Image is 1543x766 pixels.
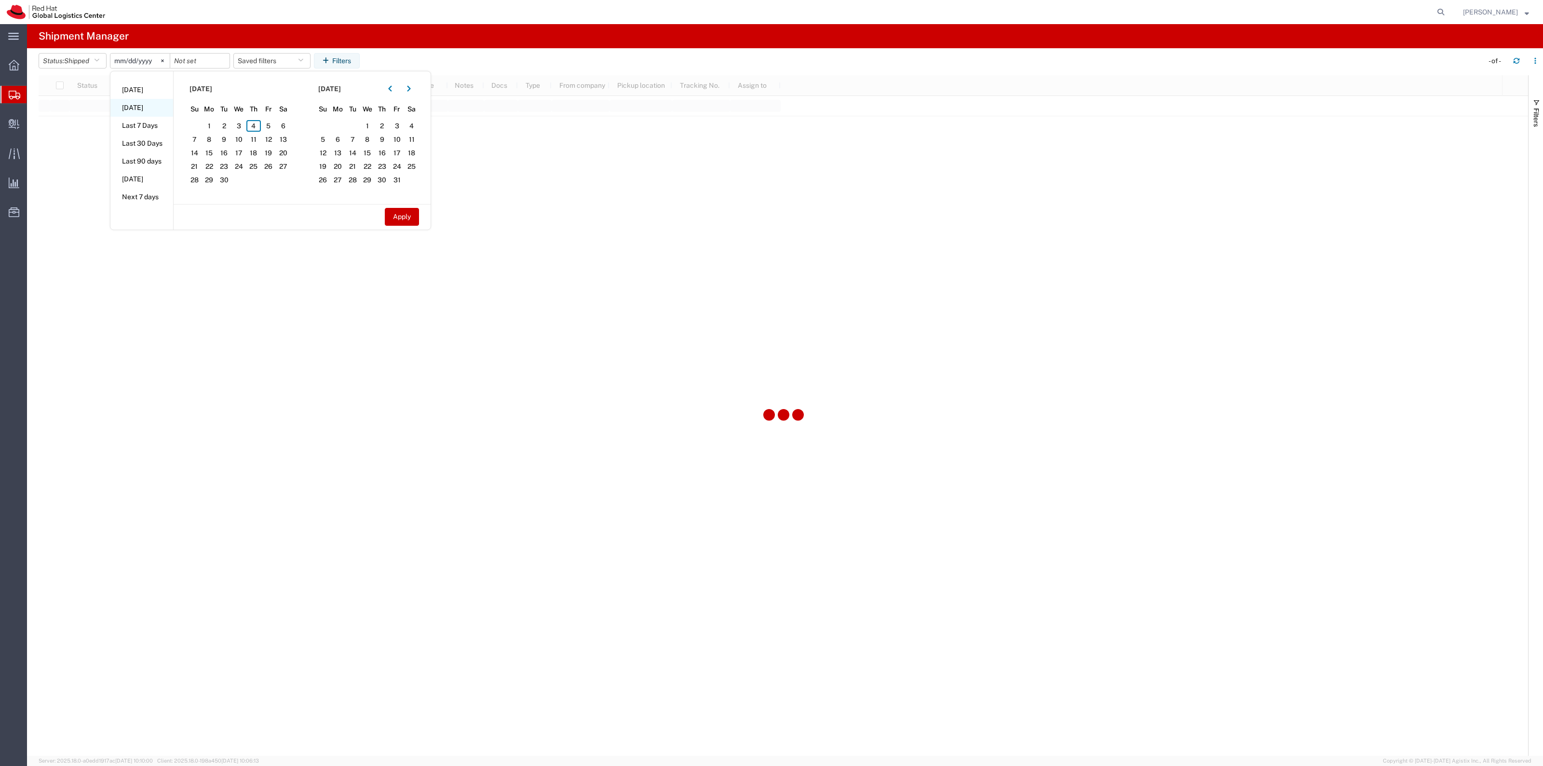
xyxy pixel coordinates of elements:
[187,147,202,159] span: 14
[39,53,107,68] button: Status:Shipped
[276,104,291,114] span: Sa
[390,120,405,132] span: 3
[375,120,390,132] span: 2
[261,104,276,114] span: Fr
[202,147,217,159] span: 15
[110,99,173,117] li: [DATE]
[316,161,331,172] span: 19
[157,758,259,764] span: Client: 2025.18.0-198a450
[360,147,375,159] span: 15
[246,120,261,132] span: 4
[375,147,390,159] span: 16
[390,147,405,159] span: 17
[64,57,89,65] span: Shipped
[404,104,419,114] span: Sa
[246,161,261,172] span: 25
[39,24,129,48] h4: Shipment Manager
[316,134,331,145] span: 5
[375,104,390,114] span: Th
[221,758,259,764] span: [DATE] 10:06:13
[318,84,341,94] span: [DATE]
[390,161,405,172] span: 24
[170,54,230,68] input: Not set
[246,134,261,145] span: 11
[404,161,419,172] span: 25
[187,161,202,172] span: 21
[316,147,331,159] span: 12
[231,134,246,145] span: 10
[202,134,217,145] span: 8
[217,120,231,132] span: 2
[110,81,173,99] li: [DATE]
[39,758,153,764] span: Server: 2025.18.0-a0edd1917ac
[375,134,390,145] span: 9
[202,104,217,114] span: Mo
[1489,56,1505,66] div: - of -
[261,161,276,172] span: 26
[1463,7,1518,17] span: Robert Lomax
[345,161,360,172] span: 21
[404,134,419,145] span: 11
[390,104,405,114] span: Fr
[246,104,261,114] span: Th
[330,174,345,186] span: 27
[345,134,360,145] span: 7
[187,104,202,114] span: Su
[110,152,173,170] li: Last 90 days
[345,174,360,186] span: 28
[217,104,231,114] span: Tu
[360,134,375,145] span: 8
[110,135,173,152] li: Last 30 Days
[345,104,360,114] span: Tu
[316,174,331,186] span: 26
[7,5,105,19] img: logo
[1462,6,1529,18] button: [PERSON_NAME]
[231,161,246,172] span: 24
[189,84,212,94] span: [DATE]
[217,174,231,186] span: 30
[110,117,173,135] li: Last 7 Days
[390,174,405,186] span: 31
[110,170,173,188] li: [DATE]
[276,161,291,172] span: 27
[276,147,291,159] span: 20
[202,174,217,186] span: 29
[385,208,419,226] button: Apply
[217,161,231,172] span: 23
[115,758,153,764] span: [DATE] 10:10:00
[231,147,246,159] span: 17
[110,188,173,206] li: Next 7 days
[233,53,311,68] button: Saved filters
[187,174,202,186] span: 28
[110,54,170,68] input: Not set
[404,120,419,132] span: 4
[360,161,375,172] span: 22
[1532,108,1540,127] span: Filters
[1383,757,1531,765] span: Copyright © [DATE]-[DATE] Agistix Inc., All Rights Reserved
[390,134,405,145] span: 10
[316,104,331,114] span: Su
[330,161,345,172] span: 20
[261,120,276,132] span: 5
[375,161,390,172] span: 23
[330,134,345,145] span: 6
[231,120,246,132] span: 3
[360,174,375,186] span: 29
[314,53,360,68] button: Filters
[360,120,375,132] span: 1
[404,147,419,159] span: 18
[375,174,390,186] span: 30
[330,147,345,159] span: 13
[360,104,375,114] span: We
[217,147,231,159] span: 16
[202,120,217,132] span: 1
[187,134,202,145] span: 7
[345,147,360,159] span: 14
[330,104,345,114] span: Mo
[231,104,246,114] span: We
[202,161,217,172] span: 22
[217,134,231,145] span: 9
[261,147,276,159] span: 19
[246,147,261,159] span: 18
[261,134,276,145] span: 12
